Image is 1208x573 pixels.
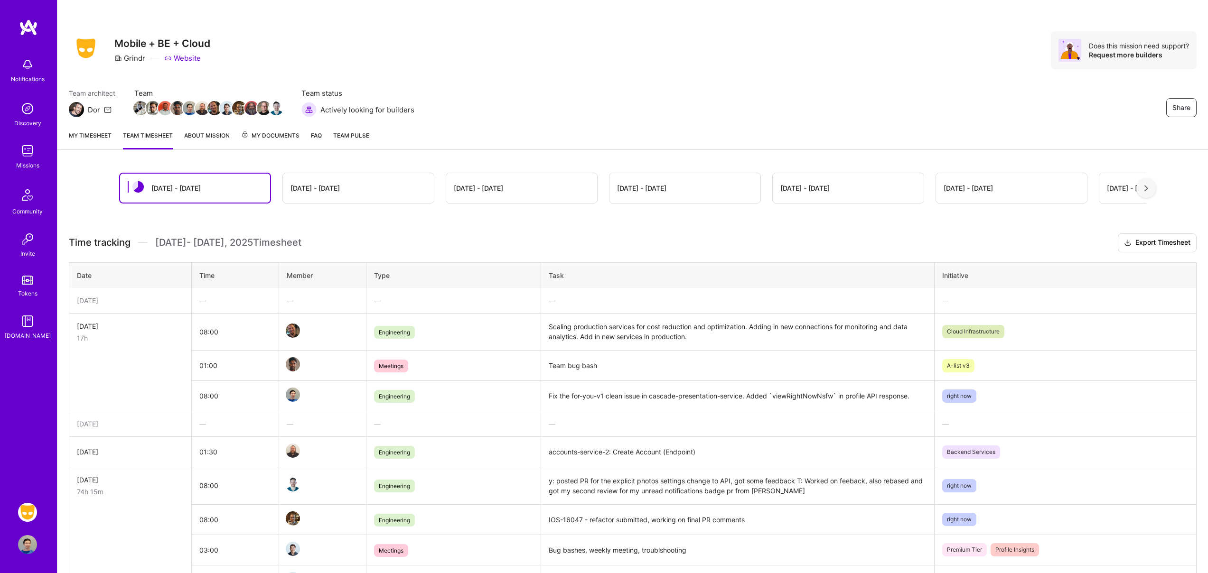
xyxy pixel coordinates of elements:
[164,53,201,63] a: Website
[279,262,366,288] th: Member
[77,296,184,305] div: [DATE]
[1089,41,1189,50] div: Does this mission need support?
[286,357,300,371] img: Team Member Avatar
[132,181,144,193] img: status icon
[69,237,131,249] span: Time tracking
[191,313,279,351] td: 08:00
[301,102,317,117] img: Actively looking for builders
[541,351,934,381] td: Team bug bash
[617,183,666,193] div: [DATE] - [DATE]
[77,475,184,485] div: [DATE]
[942,419,1189,429] div: —
[287,476,299,492] a: Team Member Avatar
[114,37,210,49] h3: Mobile + BE + Cloud
[549,419,926,429] div: —
[942,389,976,403] span: right now
[77,447,184,457] div: [DATE]
[942,543,987,556] span: Premium Tier
[208,100,221,116] a: Team Member Avatar
[286,477,300,491] img: Team Member Avatar
[942,359,974,372] span: A-list v3
[77,419,184,429] div: [DATE]
[549,296,926,305] div: —
[374,360,408,372] span: Meetings
[1107,183,1156,193] div: [DATE] - [DATE]
[454,183,503,193] div: [DATE] - [DATE]
[14,118,41,128] div: Discovery
[104,106,112,113] i: icon Mail
[269,101,283,115] img: Team Member Avatar
[541,504,934,535] td: IOS-16047 - refactor submitted, working on final PR comments
[191,351,279,381] td: 01:00
[287,356,299,372] a: Team Member Avatar
[374,480,415,492] span: Engineering
[290,183,340,193] div: [DATE] - [DATE]
[942,513,976,526] span: right now
[191,535,279,565] td: 03:00
[541,262,934,288] th: Task
[114,55,122,62] i: icon CompanyGray
[134,100,147,116] a: Team Member Avatar
[942,445,1000,459] span: Backend Services
[191,437,279,467] td: 01:30
[287,541,299,557] a: Team Member Avatar
[184,100,196,116] a: Team Member Avatar
[18,141,37,160] img: teamwork
[147,100,159,116] a: Team Member Avatar
[270,100,282,116] a: Team Member Avatar
[301,88,414,98] span: Team status
[69,262,192,288] th: Date
[333,130,369,149] a: Team Pulse
[374,419,533,429] div: —
[114,53,145,63] div: Grindr
[374,514,415,527] span: Engineering
[245,100,258,116] a: Team Member Avatar
[16,503,39,522] a: Grindr: Mobile + BE + Cloud
[195,101,209,115] img: Team Member Avatar
[69,88,115,98] span: Team architect
[191,467,279,505] td: 08:00
[541,381,934,411] td: Fix the for-you-v1 clean issue in cascade-presentation-service. Added `viewRightNowNsfw` in profi...
[374,326,415,339] span: Engineering
[18,55,37,74] img: bell
[541,313,934,351] td: Scaling production services for cost reduction and optimization. Adding in new connections for mo...
[374,296,533,305] div: —
[374,446,415,459] span: Engineering
[942,325,1004,338] span: Cloud Infrastructure
[944,183,993,193] div: [DATE] - [DATE]
[18,230,37,249] img: Invite
[286,323,300,338] img: Team Member Avatar
[12,206,43,216] div: Community
[320,105,414,115] span: Actively looking for builders
[159,100,171,116] a: Team Member Avatar
[286,388,300,402] img: Team Member Avatar
[88,105,100,115] div: Dor
[18,503,37,522] img: Grindr: Mobile + BE + Cloud
[77,487,184,497] div: 74h 15m
[221,100,233,116] a: Team Member Avatar
[16,160,39,170] div: Missions
[133,101,148,115] img: Team Member Avatar
[287,323,299,339] a: Team Member Avatar
[241,130,300,149] a: My Documents
[69,130,112,149] a: My timesheet
[199,419,271,429] div: —
[232,101,246,115] img: Team Member Avatar
[184,130,230,149] a: About Mission
[1166,98,1197,117] button: Share
[991,543,1039,556] span: Profile Insights
[780,183,830,193] div: [DATE] - [DATE]
[1124,238,1132,248] i: icon Download
[1172,103,1190,112] span: Share
[942,296,1189,305] div: —
[20,249,35,259] div: Invite
[287,443,299,459] a: Team Member Avatar
[123,130,173,149] a: Team timesheet
[69,36,103,61] img: Company Logo
[233,100,245,116] a: Team Member Avatar
[5,331,51,341] div: [DOMAIN_NAME]
[11,74,45,84] div: Notifications
[241,130,300,141] span: My Documents
[286,542,300,556] img: Team Member Avatar
[196,100,208,116] a: Team Member Avatar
